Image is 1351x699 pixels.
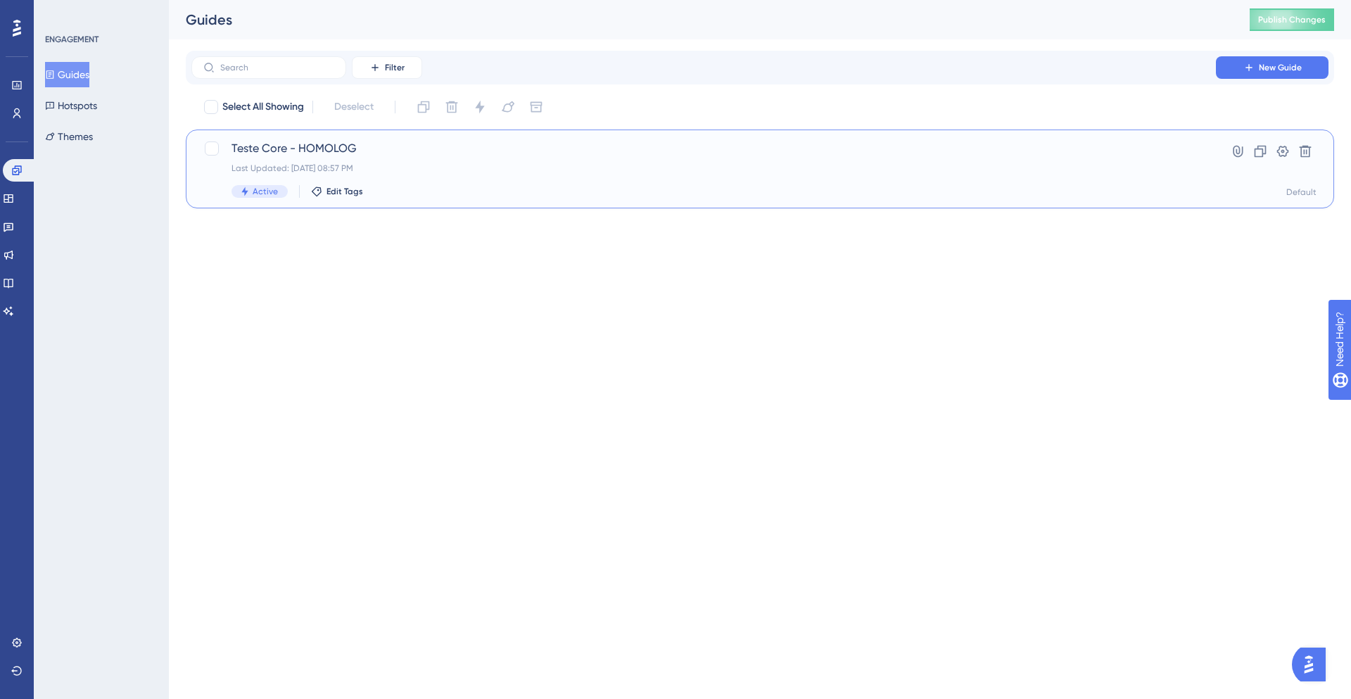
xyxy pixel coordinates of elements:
[311,186,363,197] button: Edit Tags
[186,10,1214,30] div: Guides
[1259,62,1302,73] span: New Guide
[1216,56,1328,79] button: New Guide
[1292,643,1334,686] iframe: UserGuiding AI Assistant Launcher
[1258,14,1326,25] span: Publish Changes
[385,62,405,73] span: Filter
[45,34,99,45] div: ENGAGEMENT
[220,63,334,73] input: Search
[334,99,374,115] span: Deselect
[1286,187,1317,198] div: Default
[326,186,363,197] span: Edit Tags
[352,56,422,79] button: Filter
[33,4,88,20] span: Need Help?
[231,163,1176,174] div: Last Updated: [DATE] 08:57 PM
[45,93,97,118] button: Hotspots
[222,99,304,115] span: Select All Showing
[45,62,89,87] button: Guides
[231,140,1176,157] span: Teste Core - HOMOLOG
[253,186,278,197] span: Active
[322,94,386,120] button: Deselect
[45,124,93,149] button: Themes
[1250,8,1334,31] button: Publish Changes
